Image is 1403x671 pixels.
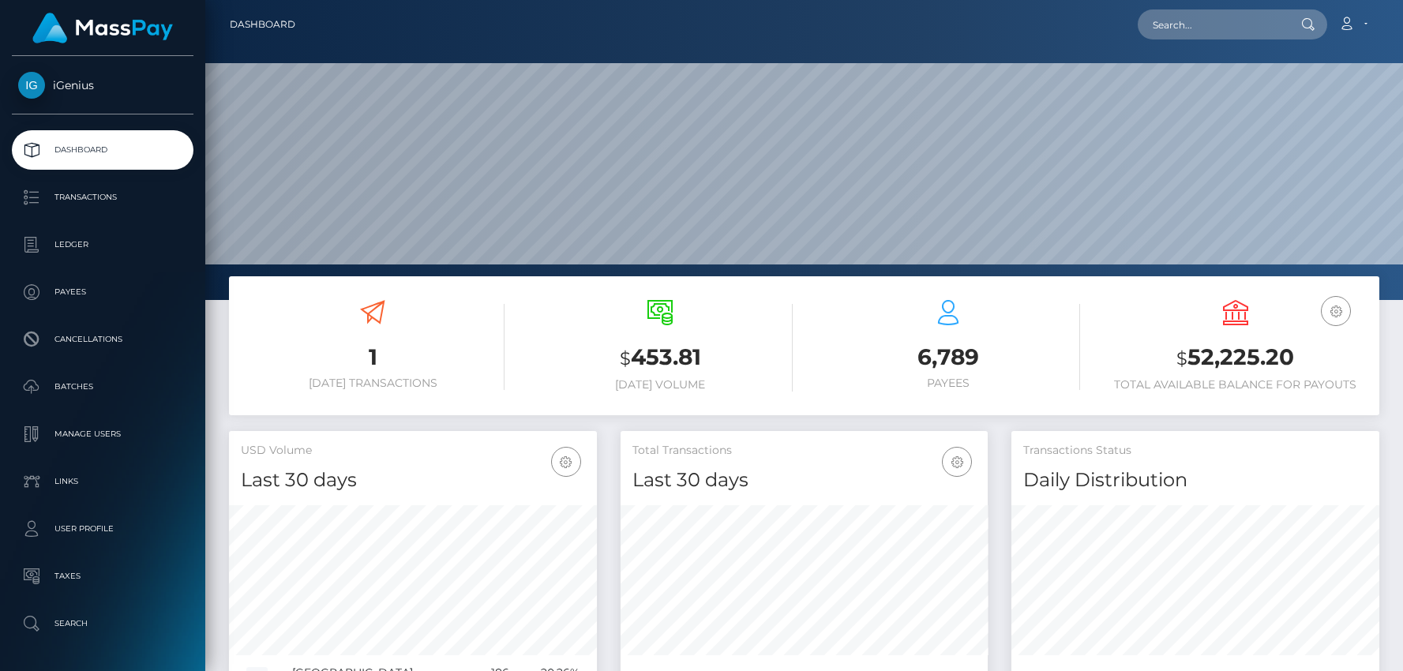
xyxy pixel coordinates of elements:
[18,280,187,304] p: Payees
[32,13,173,43] img: MassPay Logo
[18,422,187,446] p: Manage Users
[18,233,187,257] p: Ledger
[12,178,193,217] a: Transactions
[241,443,585,459] h5: USD Volume
[18,564,187,588] p: Taxes
[12,320,193,359] a: Cancellations
[12,272,193,312] a: Payees
[241,342,505,373] h3: 1
[1138,9,1286,39] input: Search...
[18,375,187,399] p: Batches
[12,367,193,407] a: Batches
[18,328,187,351] p: Cancellations
[528,378,792,392] h6: [DATE] Volume
[12,78,193,92] span: iGenius
[18,138,187,162] p: Dashboard
[528,342,792,374] h3: 453.81
[18,186,187,209] p: Transactions
[816,342,1080,373] h3: 6,789
[816,377,1080,390] h6: Payees
[1104,378,1367,392] h6: Total Available Balance for Payouts
[241,467,585,494] h4: Last 30 days
[12,557,193,596] a: Taxes
[18,470,187,493] p: Links
[18,72,45,99] img: iGenius
[620,347,631,369] small: $
[12,130,193,170] a: Dashboard
[1104,342,1367,374] h3: 52,225.20
[632,443,977,459] h5: Total Transactions
[12,604,193,643] a: Search
[230,8,295,41] a: Dashboard
[1023,467,1367,494] h4: Daily Distribution
[12,225,193,264] a: Ledger
[12,462,193,501] a: Links
[12,414,193,454] a: Manage Users
[1023,443,1367,459] h5: Transactions Status
[241,377,505,390] h6: [DATE] Transactions
[18,517,187,541] p: User Profile
[1176,347,1187,369] small: $
[18,612,187,635] p: Search
[632,467,977,494] h4: Last 30 days
[12,509,193,549] a: User Profile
